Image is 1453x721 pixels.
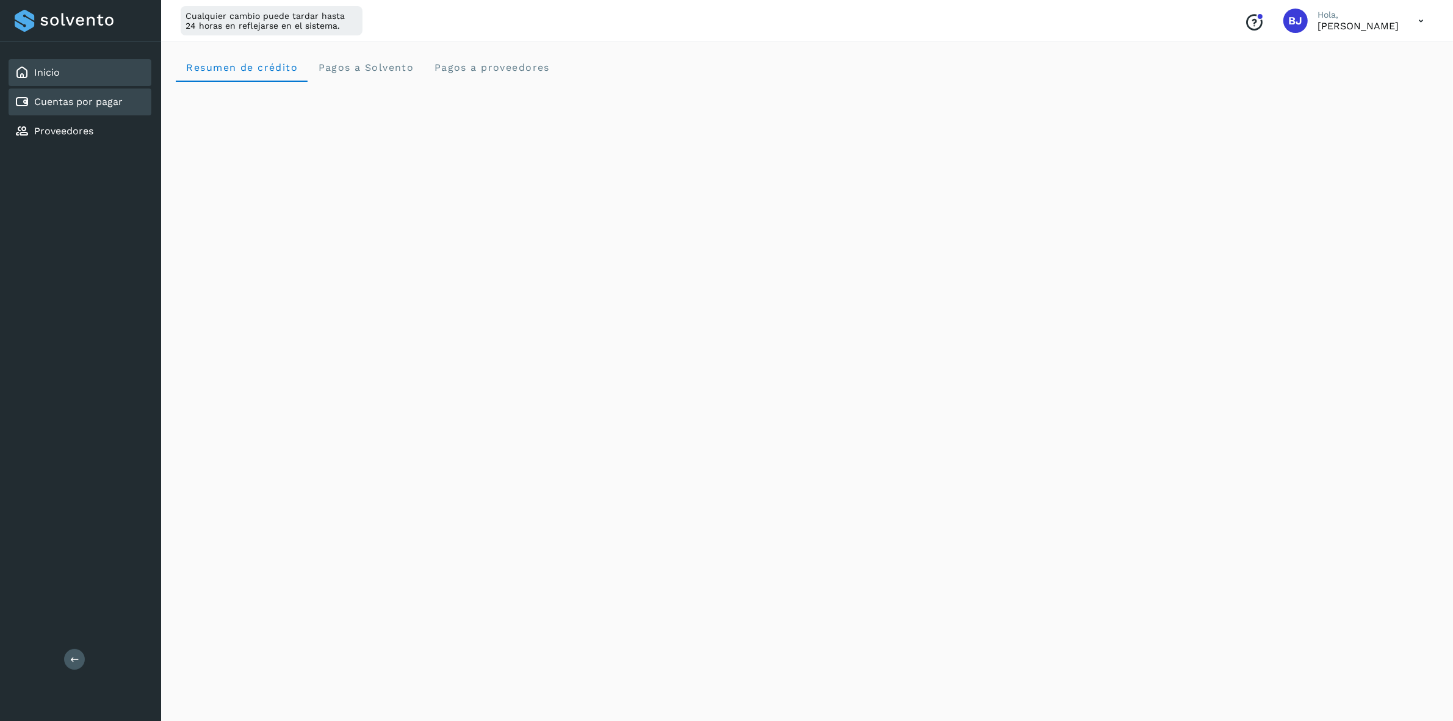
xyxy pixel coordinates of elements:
[1318,10,1399,20] p: Hola,
[34,67,60,78] a: Inicio
[9,89,151,115] div: Cuentas por pagar
[433,62,550,73] span: Pagos a proveedores
[317,62,414,73] span: Pagos a Solvento
[181,6,362,35] div: Cualquier cambio puede tardar hasta 24 horas en reflejarse en el sistema.
[1318,20,1399,32] p: Brayant Javier Rocha Martinez
[9,59,151,86] div: Inicio
[34,96,123,107] a: Cuentas por pagar
[34,125,93,137] a: Proveedores
[9,118,151,145] div: Proveedores
[186,62,298,73] span: Resumen de crédito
